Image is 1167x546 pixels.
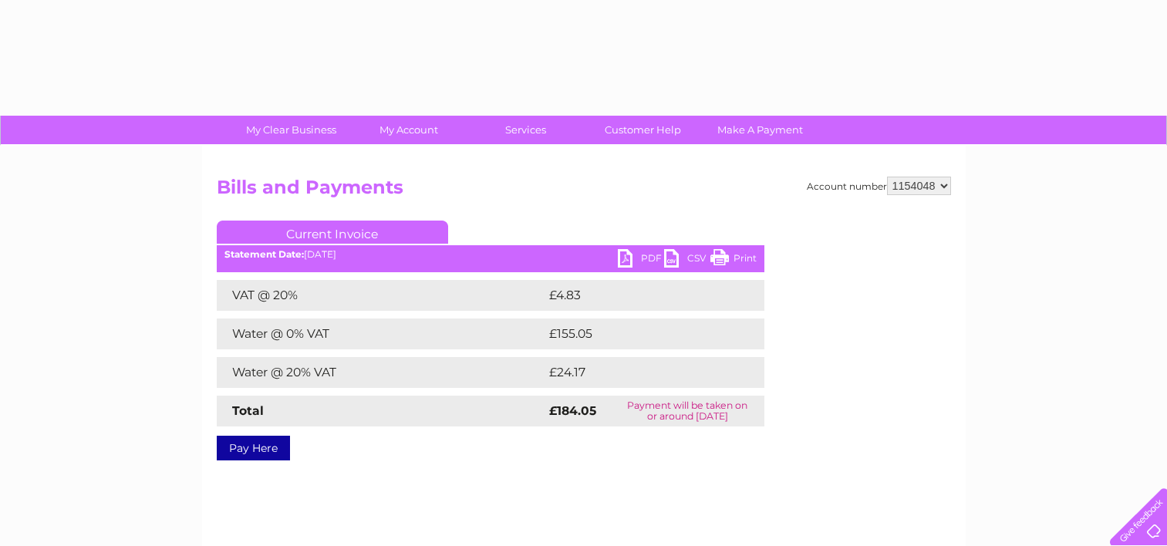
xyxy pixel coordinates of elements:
[579,116,707,144] a: Customer Help
[224,248,304,260] b: Statement Date:
[710,249,757,271] a: Print
[217,357,545,388] td: Water @ 20% VAT
[807,177,951,195] div: Account number
[545,318,736,349] td: £155.05
[217,177,951,206] h2: Bills and Payments
[217,280,545,311] td: VAT @ 20%
[345,116,472,144] a: My Account
[217,436,290,460] a: Pay Here
[217,221,448,244] a: Current Invoice
[664,249,710,271] a: CSV
[611,396,764,426] td: Payment will be taken on or around [DATE]
[232,403,264,418] strong: Total
[545,357,732,388] td: £24.17
[549,403,596,418] strong: £184.05
[618,249,664,271] a: PDF
[696,116,824,144] a: Make A Payment
[462,116,589,144] a: Services
[545,280,728,311] td: £4.83
[217,318,545,349] td: Water @ 0% VAT
[217,249,764,260] div: [DATE]
[228,116,355,144] a: My Clear Business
